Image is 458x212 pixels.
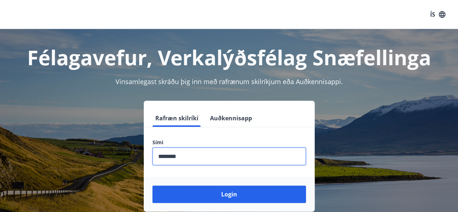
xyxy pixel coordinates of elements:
[9,43,449,71] h1: Félagavefur, Verkalýðsfélag Snæfellinga
[152,186,306,203] button: Login
[152,109,201,127] button: Rafræn skilríki
[207,109,255,127] button: Auðkennisapp
[115,77,343,86] span: Vinsamlegast skráðu þig inn með rafrænum skilríkjum eða Auðkennisappi.
[152,139,306,146] label: Sími
[426,8,449,21] button: ÍS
